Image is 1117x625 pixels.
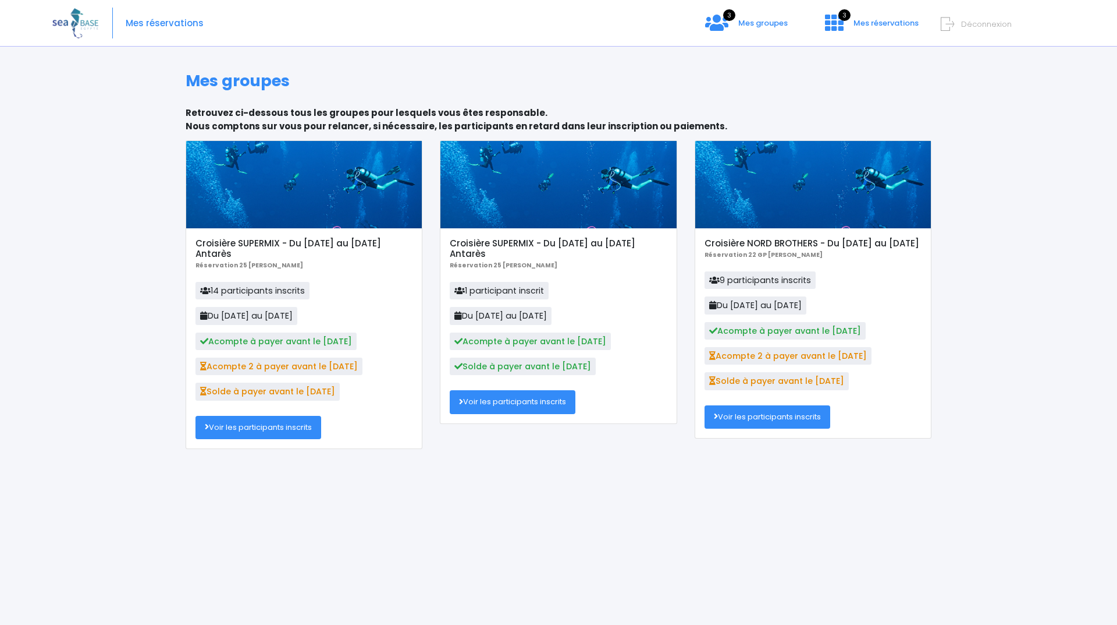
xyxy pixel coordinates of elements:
span: 3 [723,9,735,21]
span: Mes réservations [853,17,919,29]
span: Du [DATE] au [DATE] [450,307,552,324]
a: Voir les participants inscrits [705,405,830,429]
span: Acompte 2 à payer avant le [DATE] [705,347,871,365]
span: Du [DATE] au [DATE] [705,296,806,314]
h1: Mes groupes [186,72,932,90]
a: 3 Mes réservations [816,22,926,33]
span: 3 [838,9,851,21]
a: Voir les participants inscrits [195,416,321,439]
span: Du [DATE] au [DATE] [195,307,297,324]
span: Solde à payer avant le [DATE] [195,383,340,400]
h5: Croisière SUPERMIX - Du [DATE] au [DATE] Antarès [450,238,667,259]
b: Réservation 25 [PERSON_NAME] [450,261,557,270]
span: Acompte à payer avant le [DATE] [705,322,866,340]
span: Acompte à payer avant le [DATE] [195,333,357,350]
span: 14 participants inscrits [195,282,310,299]
span: Acompte 2 à payer avant le [DATE] [195,358,362,375]
h5: Croisière NORD BROTHERS - Du [DATE] au [DATE] [705,238,922,249]
span: 9 participants inscrits [705,271,816,289]
b: Réservation 25 [PERSON_NAME] [195,261,303,270]
span: Solde à payer avant le [DATE] [450,358,596,375]
span: 1 participant inscrit [450,282,549,299]
b: Réservation 22 GP [PERSON_NAME] [705,250,823,259]
span: Mes groupes [738,17,788,29]
span: Solde à payer avant le [DATE] [705,372,849,390]
a: Voir les participants inscrits [450,390,575,414]
span: Acompte à payer avant le [DATE] [450,333,611,350]
h5: Croisière SUPERMIX - Du [DATE] au [DATE] Antarès [195,238,412,259]
span: Déconnexion [961,19,1012,30]
a: 3 Mes groupes [696,22,797,33]
p: Retrouvez ci-dessous tous les groupes pour lesquels vous êtes responsable. Nous comptons sur vous... [186,107,932,133]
